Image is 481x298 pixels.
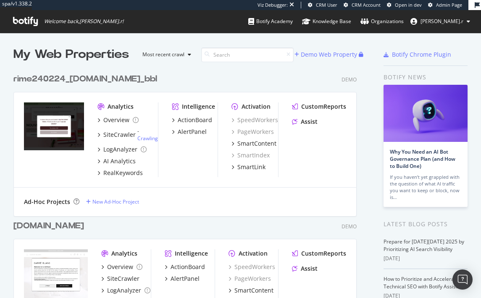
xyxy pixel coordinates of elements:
a: PageWorkers [231,128,274,136]
a: New Ad-Hoc Project [86,198,139,205]
span: arthur.r [421,18,463,25]
a: [DOMAIN_NAME] [13,220,87,232]
a: Admin Page [428,2,462,8]
a: Demo Web Property [294,51,359,58]
a: CRM User [308,2,337,8]
a: Assist [292,264,318,273]
a: CRM Account [344,2,381,8]
div: If you haven’t yet grappled with the question of what AI traffic you want to keep or block, now is… [390,174,461,201]
input: Search [201,47,294,62]
a: SpeedWorkers [231,116,278,124]
div: Viz Debugger: [258,2,288,8]
button: [PERSON_NAME].r [404,15,477,28]
div: Most recent crawl [142,52,184,57]
div: Demo [342,76,357,83]
div: AI Analytics [103,157,136,165]
div: My Web Properties [13,46,129,63]
div: rime240224_[DOMAIN_NAME]_bbl [13,73,157,85]
a: SmartContent [229,286,273,295]
div: ActionBoard [171,263,205,271]
div: Demo [342,223,357,230]
a: Overview [101,263,142,271]
div: - [137,128,158,142]
span: Admin Page [436,2,462,8]
button: Most recent crawl [136,48,195,61]
div: SmartContent [234,286,273,295]
span: CRM Account [352,2,381,8]
a: SmartIndex [231,151,270,159]
a: Why You Need an AI Bot Governance Plan (and How to Build One) [390,148,455,170]
div: [DATE] [384,255,468,262]
a: Overview [97,116,139,124]
div: Ad-Hoc Projects [24,198,70,206]
div: Analytics [111,249,137,258]
div: Assist [301,264,318,273]
div: SmartLink [237,163,265,171]
span: Welcome back, [PERSON_NAME].r ! [44,18,124,25]
div: Botify Chrome Plugin [392,50,451,59]
div: LogAnalyzer [103,145,137,154]
div: CustomReports [301,102,346,111]
div: Latest Blog Posts [384,220,468,229]
img: Why You Need an AI Bot Governance Plan (and How to Build One) [384,85,468,142]
a: Prepare for [DATE][DATE] 2025 by Prioritizing AI Search Visibility [384,238,464,253]
span: CRM User [316,2,337,8]
div: Overview [103,116,129,124]
span: Open in dev [395,2,422,8]
a: ActionBoard [172,116,212,124]
div: Demo Web Property [301,50,357,59]
div: SiteCrawler [103,131,136,139]
a: SmartLink [231,163,265,171]
div: AlertPanel [178,128,207,136]
a: Botify Chrome Plugin [384,50,451,59]
img: rime240224_www.pranarom.fr_bbl [24,102,84,150]
a: LogAnalyzer [101,286,150,295]
button: Demo Web Property [294,48,359,61]
div: Assist [301,118,318,126]
a: SiteCrawler- Crawling [97,128,158,142]
a: PageWorkers [229,274,271,283]
a: SpeedWorkers [229,263,275,271]
a: AlertPanel [165,274,200,283]
a: Assist [292,118,318,126]
a: AI Analytics [97,157,136,165]
div: ActionBoard [178,116,212,124]
a: Botify Academy [248,10,293,33]
a: CustomReports [292,249,346,258]
div: Botify Academy [248,17,293,26]
div: Overview [107,263,133,271]
a: How to Prioritize and Accelerate Technical SEO with Botify Assist [384,275,459,290]
a: SmartContent [231,139,276,148]
div: Organizations [360,17,404,26]
a: SiteCrawler [101,274,139,283]
div: CustomReports [301,249,346,258]
div: Intelligence [182,102,215,111]
div: LogAnalyzer [107,286,141,295]
div: Analytics [108,102,134,111]
a: rime240224_[DOMAIN_NAME]_bbl [13,73,160,85]
div: Botify news [384,73,468,82]
a: LogAnalyzer [97,145,147,154]
div: Open Intercom Messenger [452,269,473,290]
div: SiteCrawler [107,274,139,283]
a: ActionBoard [165,263,205,271]
div: RealKeywords [103,169,143,177]
div: Activation [242,102,271,111]
div: Intelligence [175,249,208,258]
a: Open in dev [387,2,422,8]
a: AlertPanel [172,128,207,136]
a: Crawling [137,135,158,142]
a: Organizations [360,10,404,33]
div: New Ad-Hoc Project [92,198,139,205]
a: Knowledge Base [302,10,351,33]
div: Knowledge Base [302,17,351,26]
div: SmartContent [237,139,276,148]
div: [DOMAIN_NAME] [13,220,84,232]
div: AlertPanel [171,274,200,283]
a: RealKeywords [97,169,143,177]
